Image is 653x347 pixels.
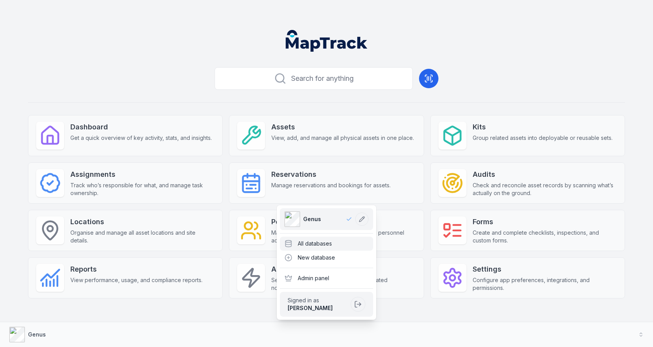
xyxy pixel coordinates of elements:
strong: [PERSON_NAME] [288,305,333,311]
div: Genus [277,205,376,320]
strong: Genus [28,331,46,338]
span: Genus [303,215,321,223]
div: All databases [280,237,373,251]
div: Admin panel [280,271,373,285]
span: Signed in as [288,296,347,304]
div: New database [280,251,373,265]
